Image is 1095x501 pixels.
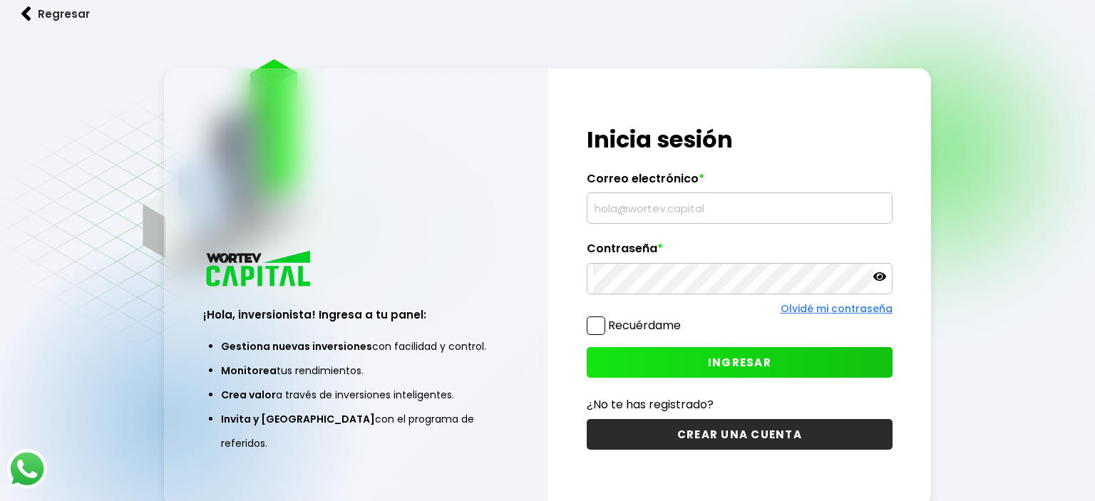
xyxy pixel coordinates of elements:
a: Olvidé mi contraseña [781,301,893,316]
li: con el programa de referidos. [221,407,491,455]
a: ¿No te has registrado?CREAR UNA CUENTA [587,396,893,450]
button: INGRESAR [587,347,893,378]
label: Contraseña [587,242,893,263]
span: Invita y [GEOGRAPHIC_DATA] [221,412,375,426]
h1: Inicia sesión [587,123,893,157]
img: logo_wortev_capital [203,249,316,291]
li: tus rendimientos. [221,358,491,383]
button: CREAR UNA CUENTA [587,419,893,450]
li: con facilidad y control. [221,334,491,358]
span: INGRESAR [708,355,771,370]
li: a través de inversiones inteligentes. [221,383,491,407]
p: ¿No te has registrado? [587,396,893,413]
img: flecha izquierda [21,6,31,21]
label: Recuérdame [608,317,681,334]
span: Crea valor [221,388,276,402]
input: hola@wortev.capital [593,193,886,223]
h3: ¡Hola, inversionista! Ingresa a tu panel: [203,306,509,323]
img: logos_whatsapp-icon.242b2217.svg [7,449,47,489]
label: Correo electrónico [587,172,893,193]
span: Monitorea [221,363,277,378]
span: Gestiona nuevas inversiones [221,339,372,353]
